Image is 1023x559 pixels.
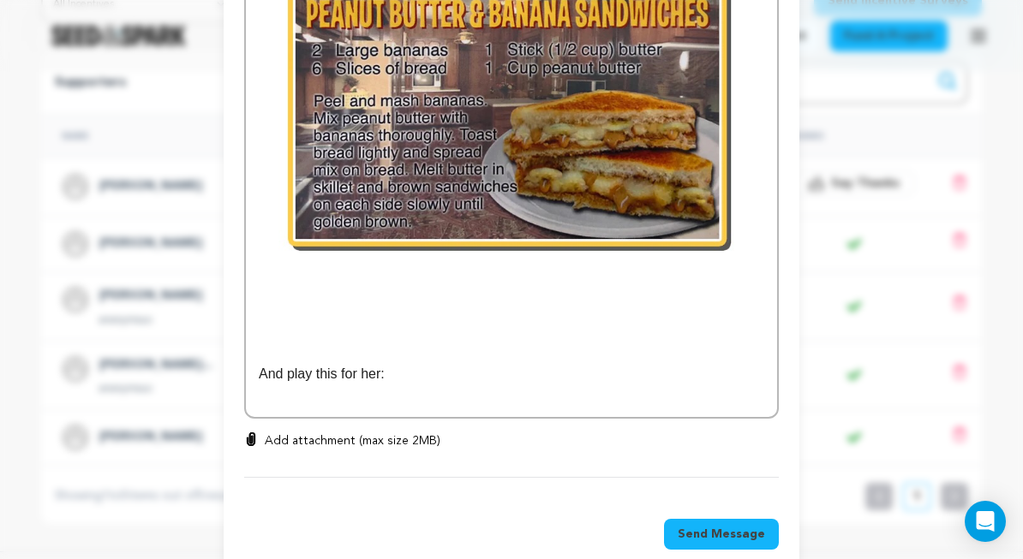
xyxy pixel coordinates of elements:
button: Send Message [664,519,779,550]
div: Open Intercom Messenger [965,501,1006,542]
p: Add attachment (max size 2MB) [265,432,440,449]
span: Send Message [678,526,765,543]
p: And play this for her: [259,363,764,385]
